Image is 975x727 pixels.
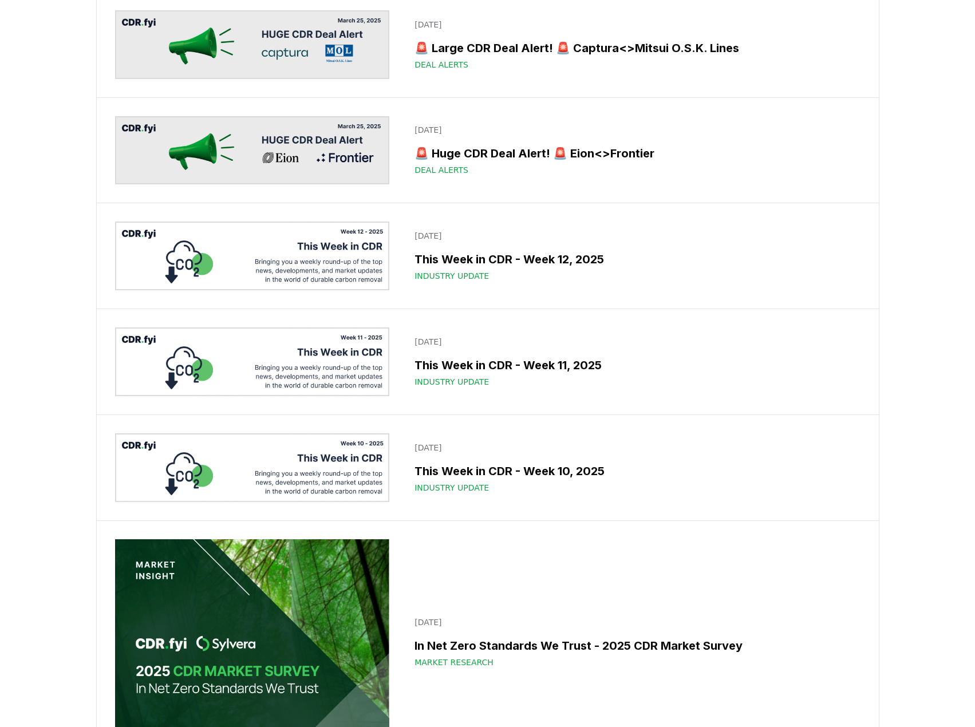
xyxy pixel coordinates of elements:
img: 🚨 Large CDR Deal Alert! 🚨 Captura<>Mitsui O.S.K. Lines blog post image [115,10,390,79]
img: This Week in CDR - Week 12, 2025 blog post image [115,222,390,290]
span: Deal Alerts [415,59,468,70]
p: [DATE] [415,230,853,242]
span: Industry Update [415,482,489,493]
h3: 🚨 Large CDR Deal Alert! 🚨 Captura<>Mitsui O.S.K. Lines [415,39,853,57]
a: [DATE]In Net Zero Standards We Trust - 2025 CDR Market SurveyMarket Research [408,610,860,675]
h3: This Week in CDR - Week 11, 2025 [415,357,853,374]
h3: 🚨 Huge CDR Deal Alert! 🚨 Eion<>Frontier [415,145,853,162]
p: [DATE] [415,336,853,347]
a: [DATE]This Week in CDR - Week 11, 2025Industry Update [408,329,860,394]
img: 🚨 Huge CDR Deal Alert! 🚨 Eion<>Frontier blog post image [115,116,390,185]
a: [DATE]🚨 Huge CDR Deal Alert! 🚨 Eion<>FrontierDeal Alerts [408,117,860,183]
h3: This Week in CDR - Week 10, 2025 [415,463,853,480]
p: [DATE] [415,442,853,453]
img: This Week in CDR - Week 10, 2025 blog post image [115,433,390,502]
h3: This Week in CDR - Week 12, 2025 [415,251,853,268]
span: Industry Update [415,270,489,282]
h3: In Net Zero Standards We Trust - 2025 CDR Market Survey [415,637,853,654]
p: [DATE] [415,617,853,628]
a: [DATE]This Week in CDR - Week 10, 2025Industry Update [408,435,860,500]
a: [DATE]🚨 Large CDR Deal Alert! 🚨 Captura<>Mitsui O.S.K. LinesDeal Alerts [408,12,860,77]
p: [DATE] [415,19,853,30]
span: Industry Update [415,376,489,388]
span: Deal Alerts [415,164,468,176]
span: Market Research [415,657,494,668]
a: [DATE]This Week in CDR - Week 12, 2025Industry Update [408,223,860,289]
p: [DATE] [415,124,853,136]
img: This Week in CDR - Week 11, 2025 blog post image [115,327,390,396]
